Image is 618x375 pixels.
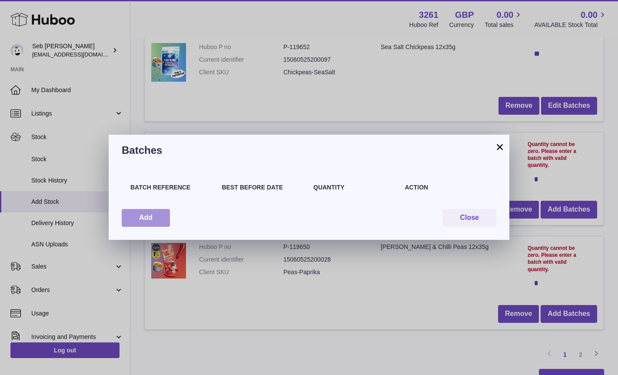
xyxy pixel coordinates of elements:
[122,209,170,227] button: Add
[222,183,305,192] h4: Best Before Date
[495,142,505,152] button: ×
[130,183,213,192] h4: Batch Reference
[405,183,488,192] h4: Action
[313,183,396,192] h4: Quantity
[122,143,496,157] h3: Batches
[442,209,496,227] button: Close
